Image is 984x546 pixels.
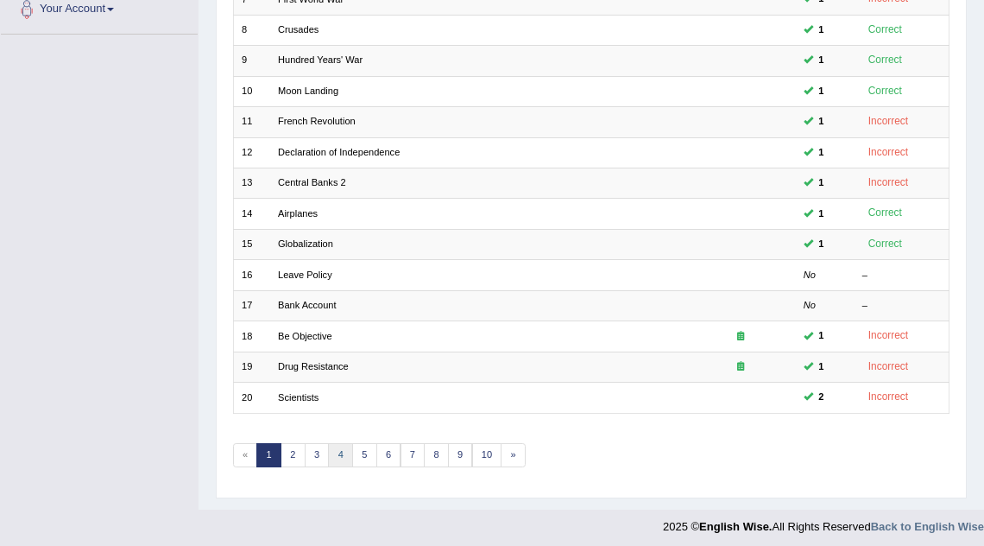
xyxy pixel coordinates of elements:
a: Back to English Wise [871,520,984,533]
strong: English Wise. [699,520,772,533]
a: Globalization [278,238,333,249]
a: 3 [305,443,330,467]
span: You can still take this question [813,84,829,99]
a: Central Banks 2 [278,177,346,187]
div: 2025 © All Rights Reserved [663,510,984,535]
a: » [501,443,526,467]
span: You can still take this question [813,206,829,222]
em: No [804,270,816,280]
span: « [233,443,258,467]
td: 8 [233,15,270,45]
div: Incorrect [862,327,915,345]
div: Incorrect [862,113,915,130]
a: Crusades [278,24,319,35]
a: 10 [472,443,502,467]
a: French Revolution [278,116,356,126]
div: Correct [862,22,908,39]
a: 7 [401,443,426,467]
em: No [804,300,816,310]
span: You can still take this question [813,328,829,344]
a: Declaration of Independence [278,147,400,157]
span: You can still take this question [813,237,829,252]
td: 10 [233,76,270,106]
td: 12 [233,137,270,168]
div: Exam occurring question [693,360,787,374]
a: Drug Resistance [278,361,349,371]
a: Hundred Years' War [278,54,363,65]
a: Scientists [278,392,319,403]
td: 17 [233,290,270,321]
div: Correct [862,83,908,100]
td: 16 [233,260,270,290]
a: 8 [424,443,449,467]
div: – [862,269,941,283]
a: 6 [376,443,401,467]
a: 1 [256,443,281,467]
td: 11 [233,107,270,137]
span: You can still take this question [813,390,829,405]
a: 2 [281,443,306,467]
a: Leave Policy [278,270,332,280]
td: 9 [233,46,270,76]
div: Exam occurring question [693,330,787,344]
td: 20 [233,383,270,413]
a: Bank Account [278,300,337,310]
span: You can still take this question [813,53,829,68]
a: 9 [448,443,473,467]
span: You can still take this question [813,145,829,161]
span: You can still take this question [813,22,829,38]
div: Incorrect [862,359,915,376]
div: Incorrect [862,389,915,406]
span: You can still take this question [813,359,829,375]
td: 13 [233,168,270,199]
div: – [862,299,941,313]
a: Moon Landing [278,86,338,96]
a: 4 [328,443,353,467]
div: Correct [862,52,908,69]
span: You can still take this question [813,175,829,191]
td: 15 [233,229,270,259]
a: 5 [352,443,377,467]
a: Be Objective [278,331,332,341]
td: 19 [233,352,270,382]
td: 14 [233,199,270,229]
span: You can still take this question [813,114,829,130]
td: 18 [233,321,270,352]
div: Incorrect [862,144,915,162]
div: Correct [862,205,908,222]
div: Correct [862,236,908,253]
div: Incorrect [862,175,915,192]
a: Airplanes [278,208,318,219]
